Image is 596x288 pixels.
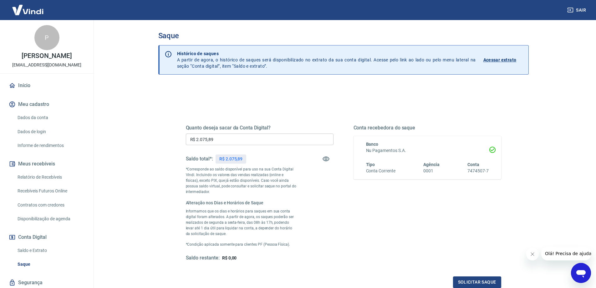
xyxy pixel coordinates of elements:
[354,125,501,131] h5: Conta recebedora do saque
[219,156,242,162] p: R$ 2.075,89
[15,199,86,212] a: Contratos com credores
[366,162,375,167] span: Tipo
[483,57,517,63] p: Acessar extrato
[15,258,86,271] a: Saque
[8,97,86,111] button: Meu cadastro
[15,139,86,152] a: Informe de rendimentos
[8,157,86,171] button: Meus recebíveis
[186,255,220,261] h5: Saldo restante:
[453,276,501,288] button: Solicitar saque
[366,142,379,147] span: Banco
[186,208,297,237] p: Informamos que os dias e horários para saques em sua conta digital foram alterados. A partir de a...
[366,168,395,174] h6: Conta Corrente
[177,50,476,57] p: Histórico de saques
[423,162,440,167] span: Agência
[15,171,86,184] a: Relatório de Recebíveis
[8,0,48,19] img: Vindi
[222,255,237,260] span: R$ 0,00
[467,168,489,174] h6: 7474507-7
[8,230,86,244] button: Conta Digital
[423,168,440,174] h6: 0001
[15,185,86,197] a: Recebíveis Futuros Online
[186,156,213,162] h5: Saldo total*:
[541,247,591,260] iframe: Mensagem da empresa
[15,244,86,257] a: Saldo e Extrato
[177,50,476,69] p: A partir de agora, o histórico de saques será disponibilizado no extrato da sua conta digital. Ac...
[186,125,334,131] h5: Quanto deseja sacar da Conta Digital?
[158,31,529,40] h3: Saque
[467,162,479,167] span: Conta
[34,25,59,50] div: P
[22,53,72,59] p: [PERSON_NAME]
[15,125,86,138] a: Dados de login
[186,200,297,206] h6: Alteração nos Dias e Horários de Saque
[186,242,297,247] p: *Condição aplicada somente para clientes PF (Pessoa Física).
[483,50,523,69] a: Acessar extrato
[186,166,297,195] p: *Corresponde ao saldo disponível para uso na sua Conta Digital Vindi. Incluindo os valores das ve...
[366,147,489,154] h6: Nu Pagamentos S.A.
[15,212,86,225] a: Disponibilização de agenda
[526,248,539,260] iframe: Fechar mensagem
[12,62,81,68] p: [EMAIL_ADDRESS][DOMAIN_NAME]
[8,79,86,92] a: Início
[15,111,86,124] a: Dados da conta
[571,263,591,283] iframe: Botão para abrir a janela de mensagens
[566,4,588,16] button: Sair
[4,4,53,9] span: Olá! Precisa de ajuda?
